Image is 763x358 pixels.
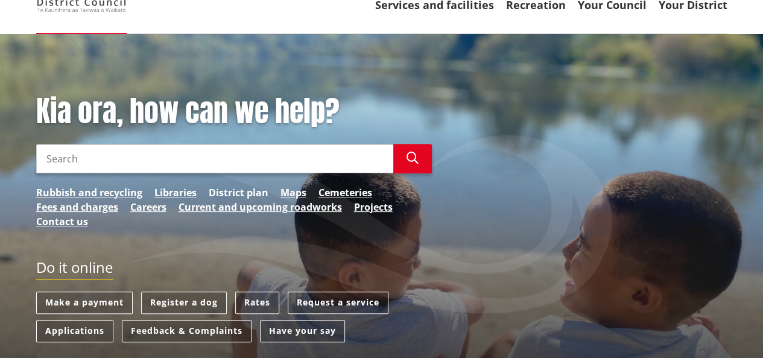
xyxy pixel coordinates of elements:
[36,94,432,129] h1: Kia ora, how can we help?
[288,292,388,314] a: Request a service
[36,259,113,280] h2: Do it online
[280,185,306,200] a: Maps
[179,200,342,214] a: Current and upcoming roadworks
[36,185,142,200] a: Rubbish and recycling
[130,200,166,214] a: Careers
[36,200,118,214] a: Fees and charges
[122,320,252,342] a: Feedback & Complaints
[141,292,227,314] a: Register a dog
[154,185,197,200] a: Libraries
[209,185,268,200] a: District plan
[36,144,393,173] input: Search input
[36,214,88,229] a: Contact us
[235,292,279,314] a: Rates
[36,292,133,314] a: Make a payment
[318,185,372,200] a: Cemeteries
[36,320,113,342] a: Applications
[354,200,393,214] a: Projects
[260,320,345,342] a: Have your say
[708,307,751,351] iframe: Messenger Launcher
